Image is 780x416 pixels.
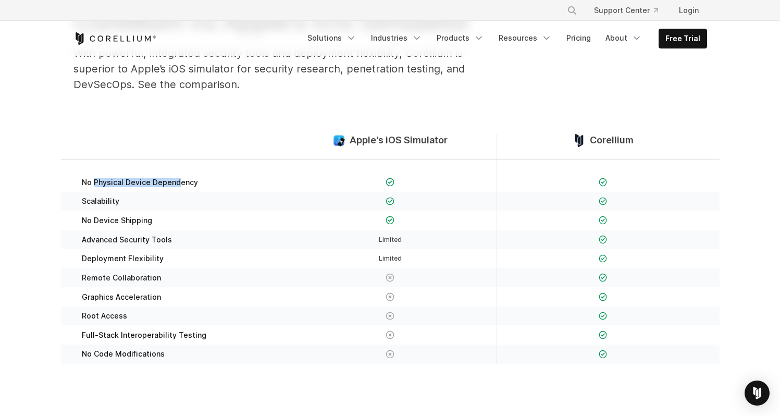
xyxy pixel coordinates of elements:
img: compare_ios-simulator--large [332,134,345,147]
span: Apple's iOS Simulator [350,134,448,146]
span: Limited [379,254,402,262]
span: No Physical Device Dependency [82,178,198,187]
p: With powerful, integrated security tools and deployment flexibility, Corellium is superior to App... [73,45,490,92]
img: Checkmark [599,273,608,282]
span: Scalability [82,197,119,206]
a: Products [430,29,490,47]
span: Root Access [82,311,127,321]
img: X [386,292,394,301]
img: Checkmark [386,216,394,225]
a: Resources [492,29,558,47]
a: Solutions [301,29,363,47]
div: Open Intercom Messenger [745,381,770,406]
span: Corellium [590,134,634,146]
img: Checkmark [386,197,394,206]
a: About [599,29,648,47]
img: Checkmark [599,331,608,339]
img: Checkmark [599,292,608,301]
span: Deployment Flexibility [82,254,164,263]
img: Checkmark [599,312,608,321]
img: X [386,331,394,339]
div: Navigation Menu [554,1,707,20]
span: Graphics Acceleration [82,292,161,302]
a: Corellium Home [73,32,156,45]
img: Checkmark [599,235,608,244]
span: Advanced Security Tools [82,235,172,244]
button: Search [563,1,581,20]
div: Navigation Menu [301,29,707,48]
img: Checkmark [599,350,608,359]
img: Checkmark [599,178,608,187]
img: Checkmark [386,178,394,187]
span: Full-Stack Interoperability Testing [82,331,206,340]
a: Industries [365,29,428,47]
span: Limited [379,236,402,243]
a: Pricing [560,29,597,47]
a: Support Center [586,1,666,20]
img: X [386,350,394,359]
span: Remote Collaboration [82,273,161,283]
img: X [386,273,394,282]
img: Checkmark [599,197,608,206]
span: No Code Modifications [82,349,165,359]
a: Free Trial [659,29,707,48]
img: Checkmark [599,216,608,225]
img: X [386,312,394,321]
span: No Device Shipping [82,216,152,225]
a: Login [671,1,707,20]
img: Checkmark [599,254,608,263]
